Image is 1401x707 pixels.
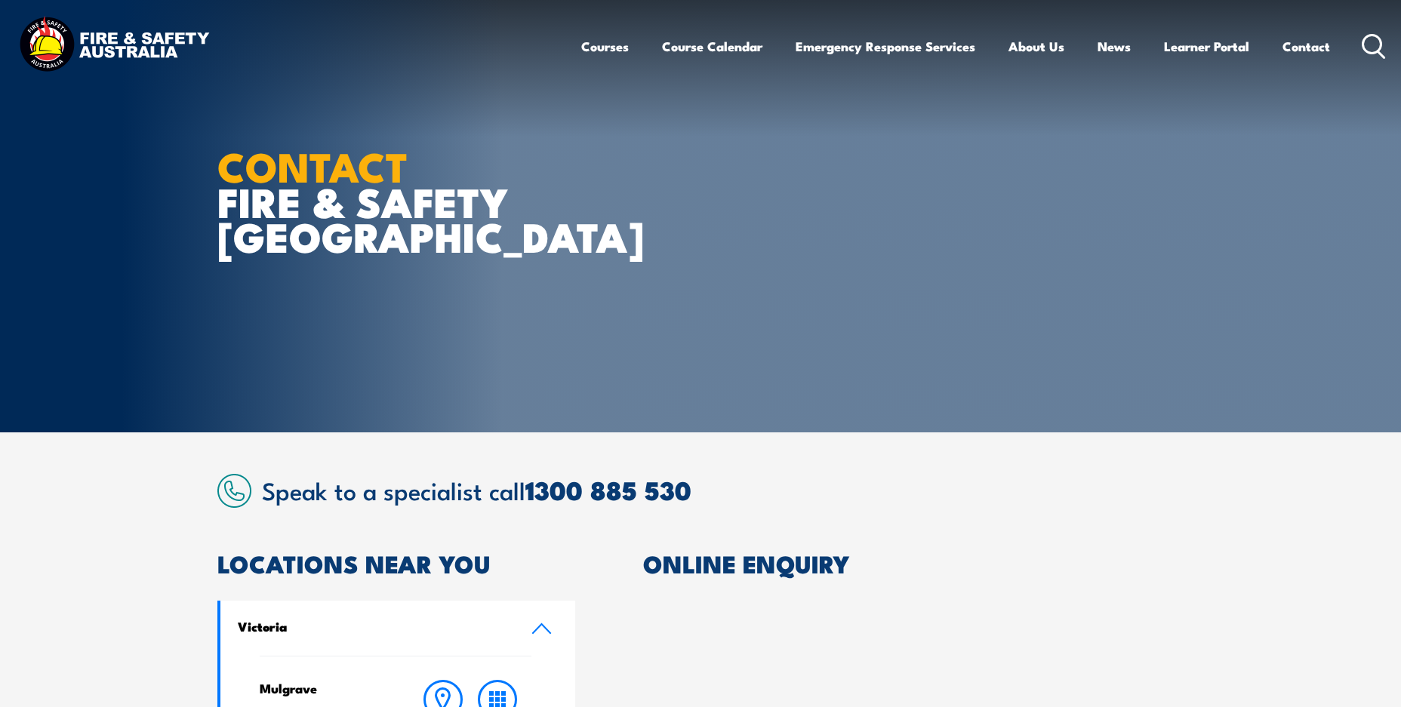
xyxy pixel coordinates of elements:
[1008,26,1064,66] a: About Us
[217,148,590,254] h1: FIRE & SAFETY [GEOGRAPHIC_DATA]
[260,680,386,696] h4: Mulgrave
[262,476,1184,503] h2: Speak to a specialist call
[796,26,975,66] a: Emergency Response Services
[1282,26,1330,66] a: Contact
[1098,26,1131,66] a: News
[220,601,575,656] a: Victoria
[1164,26,1249,66] a: Learner Portal
[217,134,408,196] strong: CONTACT
[581,26,629,66] a: Courses
[238,618,508,635] h4: Victoria
[217,552,575,573] h2: LOCATIONS NEAR YOU
[643,552,1184,573] h2: ONLINE ENQUIRY
[525,469,691,509] a: 1300 885 530
[662,26,762,66] a: Course Calendar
